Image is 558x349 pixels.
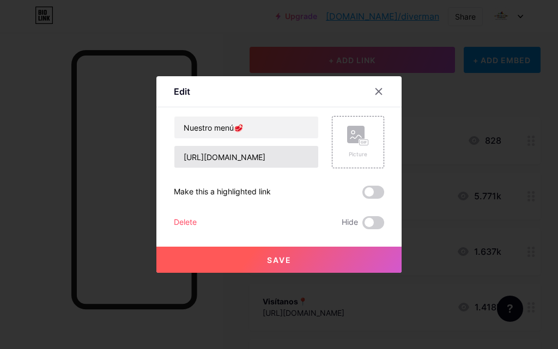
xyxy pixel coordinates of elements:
[267,255,292,265] span: Save
[174,117,318,138] input: Title
[174,85,190,98] div: Edit
[156,247,402,273] button: Save
[342,216,358,229] span: Hide
[174,216,197,229] div: Delete
[174,146,318,168] input: URL
[174,186,271,199] div: Make this a highlighted link
[347,150,369,158] div: Picture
